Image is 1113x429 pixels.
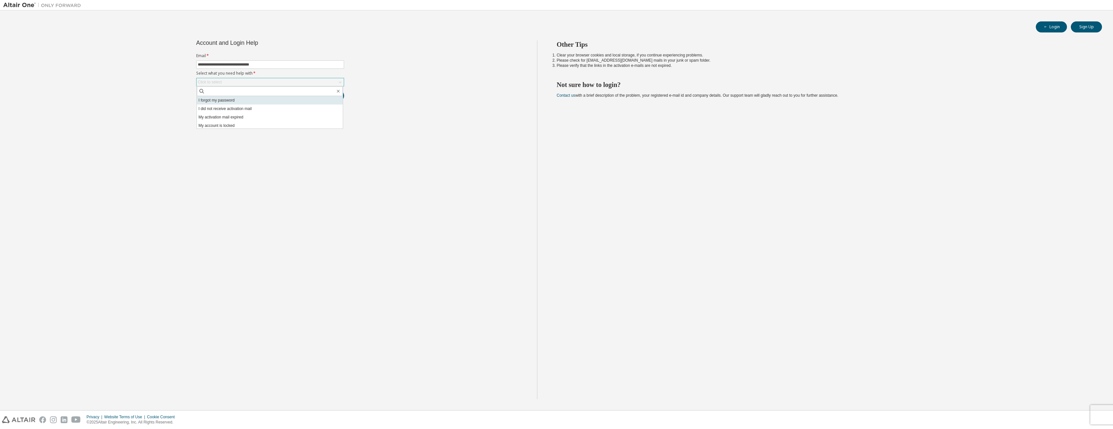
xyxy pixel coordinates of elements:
img: altair_logo.svg [2,416,35,423]
div: Account and Login Help [196,40,315,45]
label: Email [196,53,344,58]
div: Privacy [87,414,104,420]
a: Contact us [557,93,575,98]
button: Login [1036,21,1067,32]
li: Clear your browser cookies and local storage, if you continue experiencing problems. [557,53,1091,58]
p: © 2025 Altair Engineering, Inc. All Rights Reserved. [87,420,179,425]
li: I forgot my password [197,96,343,104]
button: Sign Up [1071,21,1102,32]
span: with a brief description of the problem, your registered e-mail id and company details. Our suppo... [557,93,838,98]
div: Cookie Consent [147,414,178,420]
img: facebook.svg [39,416,46,423]
label: Select what you need help with [196,71,344,76]
li: Please check for [EMAIL_ADDRESS][DOMAIN_NAME] mails in your junk or spam folder. [557,58,1091,63]
img: linkedin.svg [61,416,67,423]
h2: Not sure how to login? [557,80,1091,89]
img: youtube.svg [71,416,81,423]
div: Click to select [197,78,344,86]
h2: Other Tips [557,40,1091,49]
li: Please verify that the links in the activation e-mails are not expired. [557,63,1091,68]
img: Altair One [3,2,84,8]
div: Click to select [198,80,222,85]
div: Website Terms of Use [104,414,147,420]
img: instagram.svg [50,416,57,423]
